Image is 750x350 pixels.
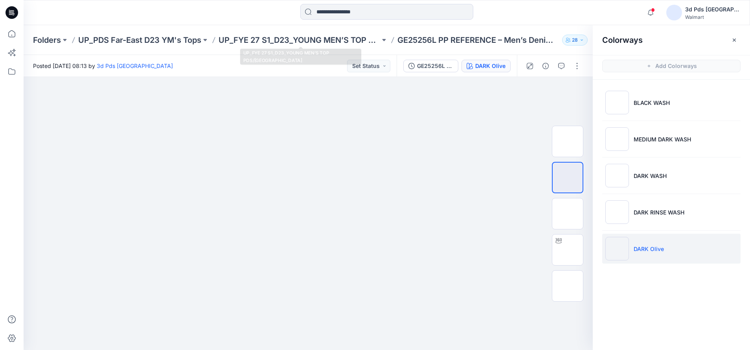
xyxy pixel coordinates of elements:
[417,62,453,70] div: GE25256L PP REFERENCE – Men’s Denim Jacket
[605,237,629,260] img: DARK Olive
[634,245,664,253] p: DARK Olive
[403,60,458,72] button: GE25256L PP REFERENCE – Men’s Denim Jacket
[666,5,682,20] img: avatar
[33,62,173,70] span: Posted [DATE] 08:13 by
[685,14,740,20] div: Walmart
[634,99,670,107] p: BLACK WASH
[634,135,691,143] p: MEDIUM DARK WASH
[685,5,740,14] div: 3d Pds [GEOGRAPHIC_DATA]
[572,36,578,44] p: 28
[461,60,511,72] button: DARK Olive
[219,35,380,46] a: UP_FYE 27 S1_D23_YOUNG MEN’S TOP PDS/[GEOGRAPHIC_DATA]
[33,35,61,46] a: Folders
[78,35,201,46] a: UP_PDS Far-East D23 YM's Tops
[634,208,684,216] p: DARK RINSE WASH
[397,35,559,46] p: GE25256L PP REFERENCE – Men’s Denim Jacket
[97,62,173,69] a: 3d Pds [GEOGRAPHIC_DATA]
[634,172,667,180] p: DARK WASH
[605,127,629,151] img: MEDIUM DARK WASH
[605,91,629,114] img: BLACK WASH
[605,164,629,187] img: DARK WASH
[475,62,506,70] div: DARK Olive
[539,60,552,72] button: Details
[562,35,588,46] button: 28
[605,200,629,224] img: DARK RINSE WASH
[602,35,643,45] h2: Colorways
